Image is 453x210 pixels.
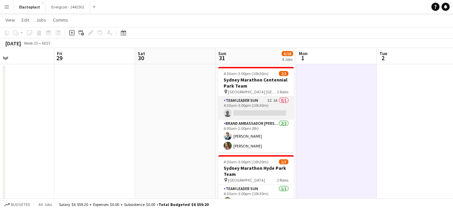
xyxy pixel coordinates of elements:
[11,202,30,207] span: Budgeted
[378,54,387,62] span: 2
[282,57,293,62] div: 4 Jobs
[22,17,29,23] span: Edit
[279,159,288,164] span: 1/3
[37,202,53,207] span: All jobs
[279,71,288,76] span: 2/3
[19,16,32,24] a: Edit
[42,41,51,46] div: AEST
[57,50,62,56] span: Fri
[138,50,145,56] span: Sat
[3,201,31,208] button: Budgeted
[137,54,145,62] span: 30
[217,54,226,62] span: 31
[379,50,387,56] span: Tue
[228,89,277,94] span: [GEOGRAPHIC_DATA] [GEOGRAPHIC_DATA]
[33,16,49,24] a: Jobs
[59,202,208,207] div: Salary $6 559.20 + Expenses $0.00 + Subsistence $0.00 =
[218,165,294,177] h3: Sydney Marathon Hyde Park Team
[218,185,294,208] app-card-role: Team Leader Sun1/14:30am-3:00pm (10h30m)[PERSON_NAME]
[218,77,294,89] h3: Sydney Marathon Centennial Park Team
[218,50,226,56] span: Sun
[277,89,288,94] span: 2 Roles
[50,16,71,24] a: Comms
[5,40,21,47] div: [DATE]
[277,178,288,183] span: 2 Roles
[36,17,46,23] span: Jobs
[218,67,294,153] app-job-card: 4:30am-3:00pm (10h30m)2/3Sydney Marathon Centennial Park Team [GEOGRAPHIC_DATA] [GEOGRAPHIC_DATA]...
[5,17,15,23] span: View
[159,202,208,207] span: Total Budgeted $6 559.20
[282,51,293,56] span: 6/18
[56,54,62,62] span: 29
[218,97,294,120] app-card-role: Team Leader Sun3I1A0/14:30am-3:00pm (10h30m)
[224,159,268,164] span: 4:30am-3:00pm (10h30m)
[22,41,39,46] span: Week 35
[298,54,308,62] span: 1
[3,16,18,24] a: View
[299,50,308,56] span: Mon
[224,71,268,76] span: 4:30am-3:00pm (10h30m)
[46,0,90,14] button: Energizer - 2442501
[218,120,294,153] app-card-role: Brand Ambassador [PERSON_NAME]2/26:00am-2:00pm (8h)[PERSON_NAME][PERSON_NAME]
[14,0,46,14] button: Elastoplast
[228,178,265,183] span: [GEOGRAPHIC_DATA]
[53,17,68,23] span: Comms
